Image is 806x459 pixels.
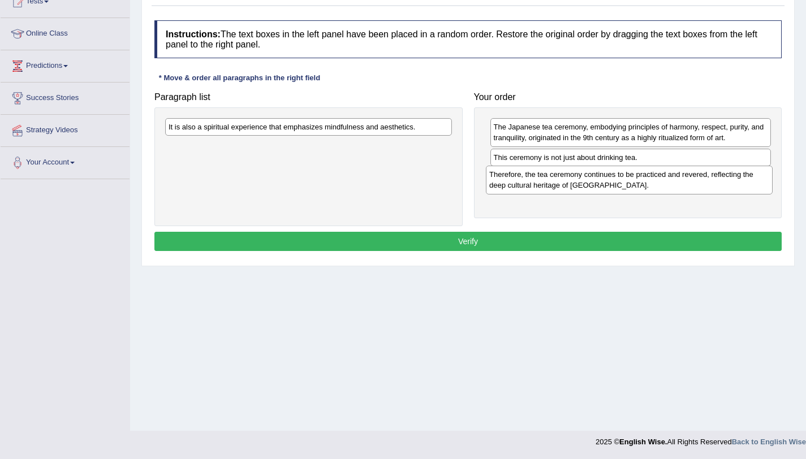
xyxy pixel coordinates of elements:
div: It is also a spiritual experience that emphasizes mindfulness and aesthetics. [165,118,452,136]
a: Strategy Videos [1,115,130,143]
h4: Paragraph list [154,92,463,102]
a: Your Account [1,147,130,175]
div: This ceremony is not just about drinking tea. [490,149,771,166]
a: Predictions [1,50,130,79]
button: Verify [154,232,782,251]
div: Therefore, the tea ceremony continues to be practiced and revered, reflecting the deep cultural h... [486,166,773,194]
div: The Japanese tea ceremony, embodying principles of harmony, respect, purity, and tranquility, ori... [490,118,771,146]
h4: The text boxes in the left panel have been placed in a random order. Restore the original order b... [154,20,782,58]
div: * Move & order all paragraphs in the right field [154,72,325,83]
div: 2025 © All Rights Reserved [596,431,806,447]
a: Back to English Wise [732,438,806,446]
a: Success Stories [1,83,130,111]
strong: English Wise. [619,438,667,446]
h4: Your order [474,92,782,102]
b: Instructions: [166,29,221,39]
a: Online Class [1,18,130,46]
